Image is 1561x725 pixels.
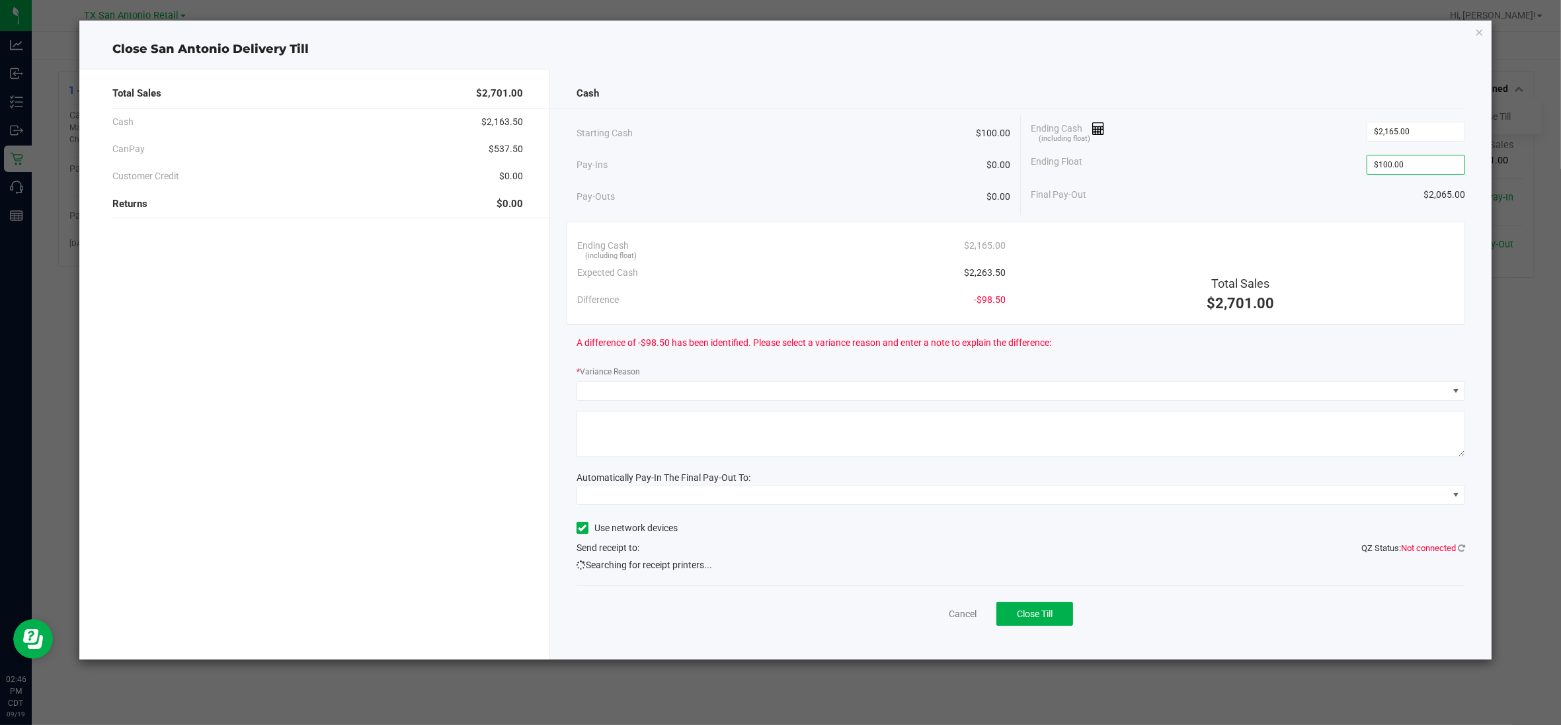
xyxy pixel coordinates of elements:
[112,115,134,129] span: Cash
[965,266,1006,280] span: $2,263.50
[1401,543,1456,553] span: Not connected
[1017,609,1053,619] span: Close Till
[112,190,523,218] div: Returns
[1031,188,1086,202] span: Final Pay-Out
[13,619,53,659] iframe: Resource center
[577,266,638,280] span: Expected Cash
[577,126,633,140] span: Starting Cash
[79,40,1492,58] div: Close San Antonio Delivery Till
[1207,295,1274,312] span: $2,701.00
[965,239,1006,253] span: $2,165.00
[577,86,599,101] span: Cash
[996,602,1073,626] button: Close Till
[577,158,608,172] span: Pay-Ins
[577,366,640,378] label: Variance Reason
[476,86,523,101] span: $2,701.00
[577,239,629,253] span: Ending Cash
[577,472,750,483] span: Automatically Pay-In The Final Pay-Out To:
[986,158,1010,172] span: $0.00
[497,196,523,212] span: $0.00
[585,251,637,262] span: (including float)
[112,86,161,101] span: Total Sales
[481,115,523,129] span: $2,163.50
[1031,155,1082,175] span: Ending Float
[577,558,712,572] span: Searching for receipt printers...
[1031,122,1105,142] span: Ending Cash
[976,126,1010,140] span: $100.00
[112,142,145,156] span: CanPay
[1039,134,1090,145] span: (including float)
[949,607,977,621] a: Cancel
[577,190,615,204] span: Pay-Outs
[112,169,179,183] span: Customer Credit
[499,169,523,183] span: $0.00
[577,521,678,535] label: Use network devices
[1211,277,1269,290] span: Total Sales
[577,293,619,307] span: Difference
[975,293,1006,307] span: -$98.50
[577,336,1051,350] span: A difference of -$98.50 has been identified. Please select a variance reason and enter a note to ...
[1361,543,1465,553] span: QZ Status:
[1423,188,1465,202] span: $2,065.00
[577,542,639,553] span: Send receipt to:
[489,142,523,156] span: $537.50
[986,190,1010,204] span: $0.00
